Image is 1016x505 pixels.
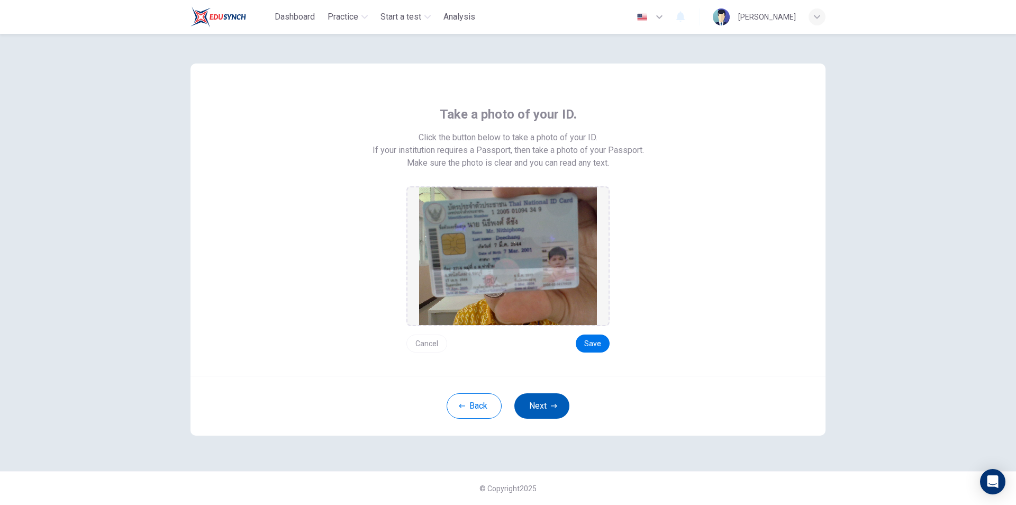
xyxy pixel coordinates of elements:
div: Open Intercom Messenger [980,469,1005,494]
img: en [636,13,649,21]
span: Analysis [443,11,475,23]
button: Save [576,335,610,353]
a: Train Test logo [190,6,270,28]
img: Train Test logo [190,6,246,28]
span: © Copyright 2025 [479,484,537,493]
span: Dashboard [275,11,315,23]
button: Practice [323,7,372,26]
span: Take a photo of your ID. [440,106,577,123]
button: Back [447,393,502,419]
button: Next [514,393,569,419]
span: Practice [328,11,358,23]
div: [PERSON_NAME] [738,11,796,23]
span: Make sure the photo is clear and you can read any text. [407,157,609,169]
button: Cancel [406,335,447,353]
button: Start a test [376,7,435,26]
img: preview screemshot [419,187,597,325]
span: Start a test [380,11,421,23]
button: Analysis [439,7,479,26]
button: Dashboard [270,7,319,26]
img: Profile picture [713,8,730,25]
span: Click the button below to take a photo of your ID. If your institution requires a Passport, then ... [373,131,644,157]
